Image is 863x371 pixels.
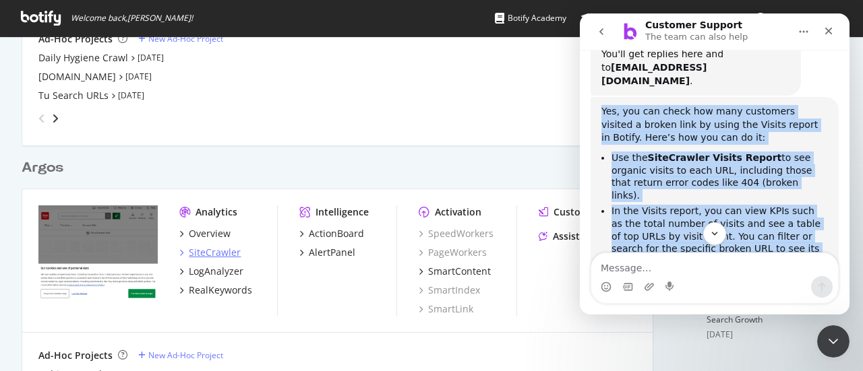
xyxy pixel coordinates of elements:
div: AlertPanel [309,246,355,259]
a: LogAnalyzer [179,265,243,278]
textarea: Message… [11,240,258,263]
div: Yes, you can check how many customers visited a broken link by using the Visits report in Botify.... [22,92,248,131]
iframe: Intercom live chat [580,13,850,314]
div: Botify Academy [495,11,566,25]
a: Argos [22,158,69,178]
div: Ad-Hoc Projects [38,349,113,362]
a: SpeedWorkers [419,227,494,240]
a: SmartContent [419,265,491,278]
a: [DOMAIN_NAME] [38,70,116,83]
div: Argos [22,158,63,178]
b: SiteCrawler Visits Report [68,139,202,149]
a: RealKeywords [179,283,252,297]
div: ActionBoard [309,227,364,240]
img: www.argos.co.uk [38,205,158,301]
div: RealKeywords [189,283,252,297]
div: New Ad-Hoc Project [148,349,223,361]
a: Assist [539,230,580,243]
button: Emoji picker [21,268,32,279]
div: New Ad-Hoc Project [148,33,223,44]
div: Ad-Hoc Projects [38,32,113,46]
a: SmartLink [419,302,473,316]
button: [PERSON_NAME] [744,7,856,29]
li: In the Visits report, you can view KPIs such as the total number of visits and see a table of top... [32,191,248,254]
div: Organizations [675,11,744,25]
a: Tu Search URLs [38,89,109,102]
a: Overview [179,227,231,240]
div: angle-left [33,108,51,129]
a: SmartIndex [419,283,480,297]
div: LogAnalyzer [189,265,243,278]
div: Intelligence [316,205,369,219]
button: Scroll to bottom [123,209,146,232]
a: AlertPanel [299,246,355,259]
div: Analytics [196,205,237,219]
a: Why Mid-Sized Brands Should Use IndexNow to Accelerate Organic Search Growth [707,290,835,325]
span: Midhunraj Panicker [771,12,835,24]
a: CustomReports [539,205,626,219]
div: angle-right [51,112,60,125]
button: Gif picker [42,268,53,279]
a: Daily Hygiene Crawl [38,51,128,65]
a: [DATE] [118,90,144,101]
a: New Ad-Hoc Project [138,349,223,361]
div: Assist [553,230,580,243]
div: SiteCrawler [189,246,241,259]
div: CustomReports [554,205,626,219]
iframe: Intercom live chat [817,325,850,358]
button: Upload attachment [64,268,75,279]
span: Welcome back, [PERSON_NAME] ! [71,13,193,24]
button: Send a message… [231,263,253,284]
a: [DATE] [138,52,164,63]
a: [DATE] [125,71,152,82]
a: PageWorkers [419,246,487,259]
div: Knowledge Base [581,11,660,25]
button: Start recording [86,268,96,279]
li: Use the to see organic visits to each URL, including those that return error codes like 404 (brok... [32,138,248,188]
a: ActionBoard [299,227,364,240]
a: New Ad-Hoc Project [138,33,223,44]
a: SiteCrawler [179,246,241,259]
div: Activation [435,205,481,219]
div: SmartContent [428,265,491,278]
div: [DATE] [707,329,841,341]
div: Overview [189,227,231,240]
